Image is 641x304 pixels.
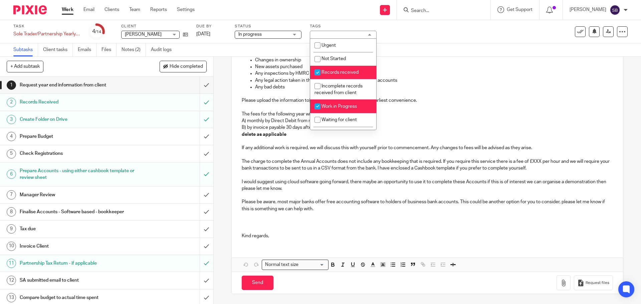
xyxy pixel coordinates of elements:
[7,132,16,141] div: 4
[242,199,613,212] p: Please be aware, most major banks offer free accounting software to holders of business bank acco...
[242,117,613,124] p: A) monthly by Direct Debit from next month this will be amended.
[7,80,16,90] div: 1
[20,131,135,141] h1: Prepare Budget
[177,6,195,13] a: Settings
[410,8,470,14] input: Search
[242,132,286,137] strong: delete as applicable
[7,98,16,107] div: 2
[322,70,359,75] span: Records received
[242,276,273,290] input: Send
[83,6,94,13] a: Email
[13,24,80,29] label: Task
[300,261,325,268] input: Search for option
[20,80,135,90] h1: Request year end information from client
[310,24,377,29] label: Tags
[314,84,363,95] span: Incomplete records received from client
[242,179,613,192] p: I would suggest using cloud software going forward, there maybe an opportunity to use it to compl...
[322,117,357,122] span: Waiting for client
[7,242,16,251] div: 10
[20,207,135,217] h1: Finalise Accounts - Software based - bookkeeper
[7,207,16,217] div: 8
[242,144,613,151] p: If any additional work is required, we will discuss this with yourself prior to commencement. Any...
[13,5,47,14] img: Pixie
[262,260,329,270] div: Search for option
[255,77,613,84] p: Any legal action taken in the period or that could affect the accounts
[255,57,613,63] p: Changes in ownership
[242,111,613,117] p: The fees for the following year will be £XXX payable
[170,64,203,69] span: Hide completed
[309,98,357,103] a: [URL][DOMAIN_NAME]
[242,124,613,131] p: B) by invoice payable 30 days after.
[255,70,613,77] p: Any inspections by HMRC
[20,190,135,200] h1: Manager Review
[263,261,300,268] span: Normal text size
[507,7,532,12] span: Get Support
[322,43,336,48] span: Urgent
[255,84,613,90] p: Any bad debts
[20,293,135,303] h1: Compare budget to actual time spent
[150,6,167,13] a: Reports
[610,5,620,15] img: svg%3E
[7,293,16,302] div: 13
[125,32,162,37] span: [PERSON_NAME]
[570,6,606,13] p: [PERSON_NAME]
[78,43,96,56] a: Emails
[7,61,43,72] button: + Add subtask
[20,241,135,251] h1: Invoice Client
[242,233,613,239] p: Kind regards,
[196,24,226,29] label: Due by
[43,43,73,56] a: Client tasks
[95,30,101,34] small: /14
[196,32,210,36] span: [DATE]
[235,24,301,29] label: Status
[7,115,16,124] div: 3
[151,43,177,56] a: Audit logs
[322,104,357,109] span: Work in Progress
[255,63,613,70] p: New assets purchased
[13,43,38,56] a: Subtasks
[122,43,146,56] a: Notes (2)
[101,43,117,56] a: Files
[586,280,609,286] span: Request files
[20,166,135,183] h1: Prepare Accounts - using either cashbook template or review sheet
[7,149,16,159] div: 5
[322,56,346,61] span: Not Started
[20,148,135,159] h1: Check Registrations
[242,158,613,172] p: The charge to complete the Annual Accounts does not include any bookkeeping that is required. If ...
[7,190,16,200] div: 7
[129,6,140,13] a: Team
[7,259,16,268] div: 11
[160,61,207,72] button: Hide completed
[20,258,135,268] h1: Partnership Tax Return - if applicable
[20,114,135,124] h1: Create Folder on Drive
[121,24,188,29] label: Client
[238,32,262,37] span: In progress
[104,6,119,13] a: Clients
[92,28,101,35] div: 4
[574,275,613,290] button: Request files
[20,275,135,285] h1: SA submitted email to client
[7,224,16,234] div: 9
[13,31,80,37] div: Sole Trader/Partnership Yearly accounts and tax return
[7,276,16,285] div: 12
[7,170,16,179] div: 6
[20,97,135,107] h1: Records Received
[20,224,135,234] h1: Tax due
[242,97,613,104] p: Please upload the information to at your earliest convenience.
[62,6,73,13] a: Work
